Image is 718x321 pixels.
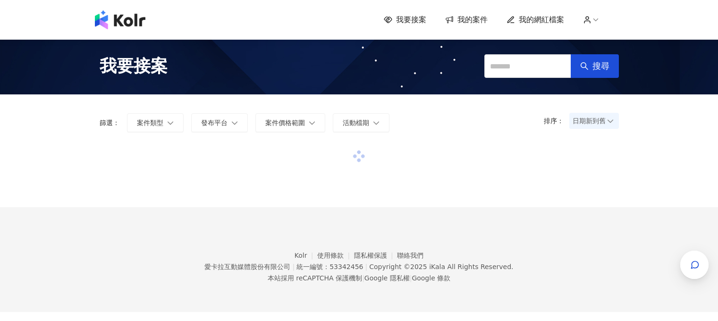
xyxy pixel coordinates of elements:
[204,263,290,270] div: 愛卡拉互動媒體股份有限公司
[255,113,325,132] button: 案件價格範圍
[362,274,364,282] span: |
[369,263,513,270] div: Copyright © 2025 All Rights Reserved.
[397,252,423,259] a: 聯絡我們
[100,119,119,127] p: 篩選：
[412,274,450,282] a: Google 條款
[364,274,410,282] a: Google 隱私權
[100,54,168,78] span: 我要接案
[592,61,609,71] span: 搜尋
[507,15,564,25] a: 我的網紅檔案
[201,119,228,127] span: 發布平台
[573,114,616,128] span: 日期新到舊
[343,119,369,127] span: 活動檔期
[295,252,317,259] a: Kolr
[396,15,426,25] span: 我要接案
[137,119,163,127] span: 案件類型
[265,119,305,127] span: 案件價格範圍
[365,263,367,270] span: |
[317,252,354,259] a: 使用條款
[519,15,564,25] span: 我的網紅檔案
[95,10,145,29] img: logo
[384,15,426,25] a: 我要接案
[354,252,397,259] a: 隱私權保護
[457,15,488,25] span: 我的案件
[127,113,184,132] button: 案件類型
[571,54,619,78] button: 搜尋
[191,113,248,132] button: 發布平台
[429,263,445,270] a: iKala
[544,117,569,125] p: 排序：
[292,263,295,270] span: |
[410,274,412,282] span: |
[333,113,389,132] button: 活動檔期
[268,272,450,284] span: 本站採用 reCAPTCHA 保護機制
[296,263,363,270] div: 統一編號：53342456
[445,15,488,25] a: 我的案件
[580,62,589,70] span: search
